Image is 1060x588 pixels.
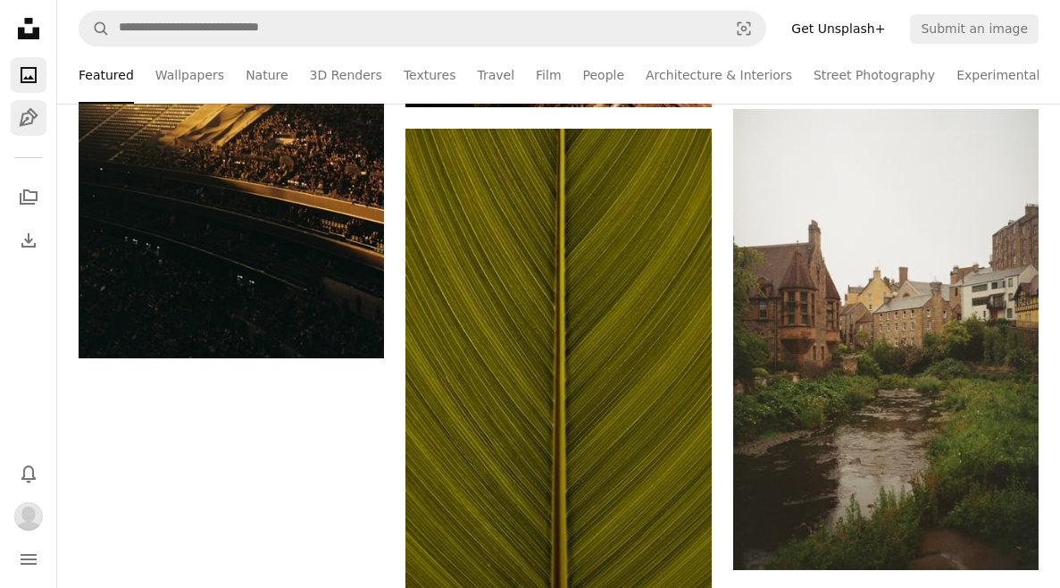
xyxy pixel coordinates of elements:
button: Visual search [722,12,765,46]
a: Stadium seating filled with spectators at sunset. [79,122,384,138]
a: Textures [404,46,456,104]
a: Nature [246,46,288,104]
a: River flowing past old buildings and lush greenery [733,331,1039,347]
button: Notifications [11,456,46,491]
a: Architecture & Interiors [646,46,792,104]
a: Close-up of a green leaf with prominent veins. [405,349,711,365]
a: Get Unsplash+ [780,14,896,43]
a: Illustrations [11,100,46,136]
button: Menu [11,542,46,577]
a: Download History [11,223,46,258]
button: Search Unsplash [79,12,110,46]
a: Travel [477,46,514,104]
img: Avatar of user chloe macfarlane [14,502,43,531]
a: Collections [11,180,46,215]
img: River flowing past old buildings and lush greenery [733,109,1039,570]
a: Home — Unsplash [11,11,46,50]
img: Close-up of a green leaf with prominent veins. [405,129,711,587]
a: Film [536,46,561,104]
a: 3D Renders [310,46,382,104]
a: Experimental [956,46,1039,104]
a: Wallpapers [155,46,224,104]
form: Find visuals sitewide [79,11,766,46]
a: Photos [11,57,46,93]
button: Profile [11,499,46,534]
a: Street Photography [814,46,935,104]
a: People [583,46,625,104]
button: Submit an image [910,14,1039,43]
